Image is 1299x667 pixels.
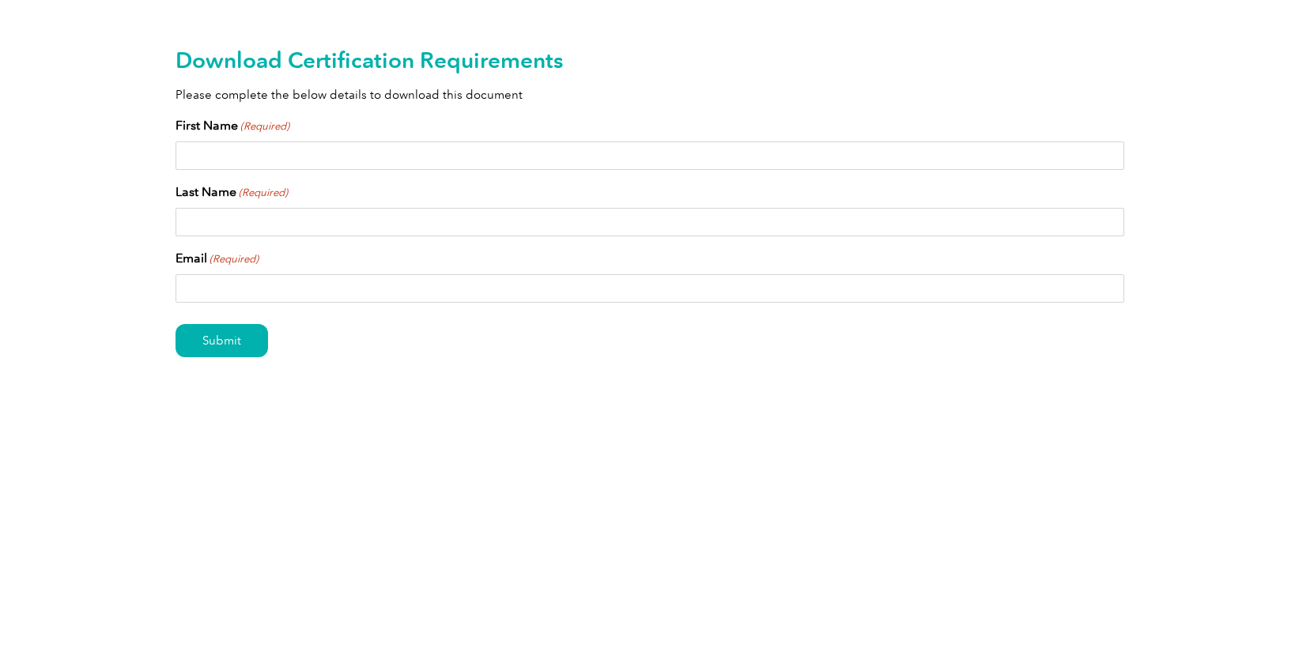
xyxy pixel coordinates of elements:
label: Email [176,249,259,268]
span: (Required) [239,119,289,134]
h2: Download Certification Requirements [176,47,1124,73]
input: Submit [176,324,268,357]
label: First Name [176,116,289,135]
p: Please complete the below details to download this document [176,86,1124,104]
span: (Required) [208,251,259,267]
label: Last Name [176,183,288,202]
span: (Required) [237,185,288,201]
